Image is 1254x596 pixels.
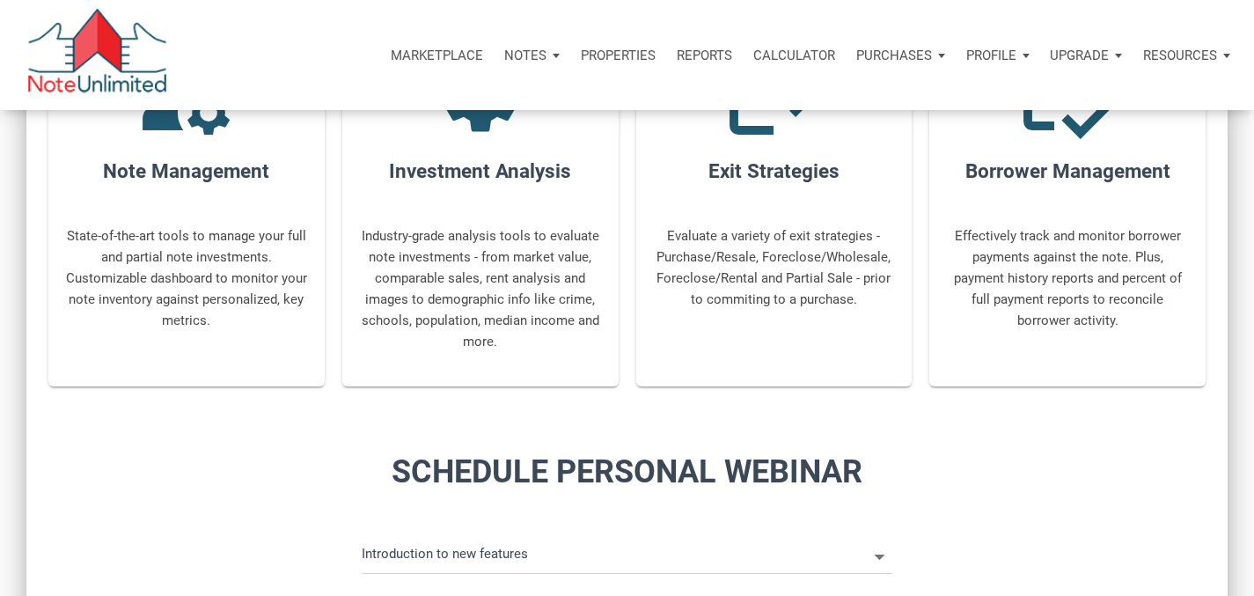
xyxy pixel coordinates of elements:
[359,225,602,352] p: Industry-grade analysis tools to evaluate note investments - from market value, comparable sales,...
[677,48,732,63] p: Reports
[494,29,570,82] button: Notes
[743,29,846,82] a: Calculator
[65,225,308,331] p: State-of-the-art tools to manage your full and partial note investments. Customizable dashboard t...
[380,29,494,82] button: Marketplace
[48,157,325,187] h4: Note Management
[1039,29,1133,82] button: Upgrade
[636,157,913,187] h4: Exit Strategies
[504,48,546,63] p: Notes
[1133,29,1241,82] button: Resources
[966,48,1016,63] p: Profile
[946,225,1189,331] p: Effectively track and monitor borrower payments against the note. Plus, payment history reports a...
[1143,48,1217,63] p: Resources
[570,29,666,82] a: Properties
[666,29,743,82] button: Reports
[652,225,895,310] p: Evaluate a variety of exit strategies - Purchase/Resale, Foreclose/Wholesale, Foreclose/Rental an...
[245,448,1010,496] h2: Schedule Personal Webinar
[753,48,835,63] p: Calculator
[856,48,932,63] p: Purchases
[581,48,656,63] p: Properties
[1050,48,1109,63] p: Upgrade
[391,48,483,63] p: Marketplace
[342,157,619,187] h4: Investment Analysis
[929,157,1206,187] h4: Borrower Management
[956,29,1040,82] button: Profile
[846,29,956,82] button: Purchases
